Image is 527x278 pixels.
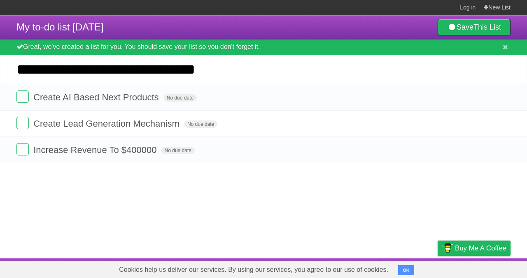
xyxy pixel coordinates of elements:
span: No due date [184,120,217,128]
a: About [328,260,345,276]
label: Done [16,143,29,155]
span: No due date [163,94,197,102]
a: Terms [399,260,417,276]
b: This List [473,23,501,31]
a: Suggest a feature [459,260,511,276]
span: Cookies help us deliver our services. By using our services, you agree to our use of cookies. [111,262,396,278]
img: Buy me a coffee [442,241,453,255]
span: Create Lead Generation Mechanism [33,118,182,129]
span: Buy me a coffee [455,241,506,255]
span: My to-do list [DATE] [16,21,104,32]
span: No due date [161,147,195,154]
a: Buy me a coffee [438,241,511,256]
button: OK [398,265,414,275]
a: SaveThis List [438,19,511,35]
a: Privacy [427,260,448,276]
label: Done [16,117,29,129]
span: Increase Revenue To $400000 [33,145,159,155]
a: Developers [355,260,389,276]
span: Create AI Based Next Products [33,92,161,102]
label: Done [16,90,29,103]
